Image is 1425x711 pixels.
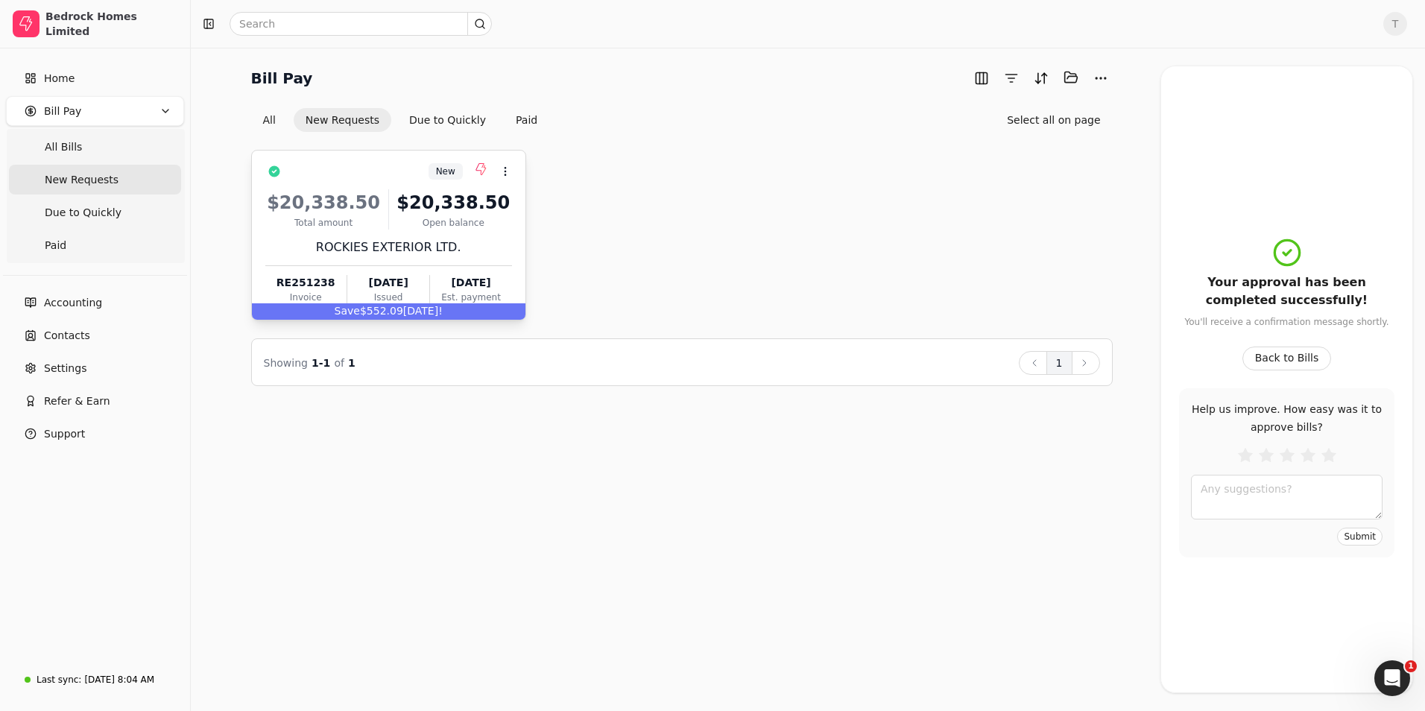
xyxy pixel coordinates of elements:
[264,357,308,369] span: Showing
[9,197,181,227] a: Due to Quickly
[1089,66,1113,90] button: More
[335,305,360,317] span: Save
[6,63,184,93] a: Home
[265,291,347,304] div: Invoice
[252,303,525,320] div: $552.09
[1046,351,1072,375] button: 1
[265,216,382,230] div: Total amount
[9,165,181,195] a: New Requests
[430,275,511,291] div: [DATE]
[44,71,75,86] span: Home
[397,108,498,132] button: Due to Quickly
[6,419,184,449] button: Support
[347,291,429,304] div: Issued
[436,165,455,178] span: New
[312,357,330,369] span: 1 - 1
[251,108,550,132] div: Invoice filter options
[403,305,443,317] span: [DATE]!
[265,275,347,291] div: RE251238
[1029,66,1053,90] button: Sort
[44,295,102,311] span: Accounting
[44,394,110,409] span: Refer & Earn
[44,328,90,344] span: Contacts
[1179,274,1394,309] div: Your approval has been completed successfully!
[44,361,86,376] span: Settings
[6,353,184,383] a: Settings
[230,12,492,36] input: Search
[44,104,81,119] span: Bill Pay
[265,189,382,216] div: $20,338.50
[1337,528,1383,546] button: Submit
[6,96,184,126] button: Bill Pay
[44,426,85,442] span: Support
[251,66,313,90] h2: Bill Pay
[9,132,181,162] a: All Bills
[45,238,66,253] span: Paid
[6,288,184,317] a: Accounting
[1405,660,1417,672] span: 1
[84,673,154,686] div: [DATE] 8:04 AM
[395,189,512,216] div: $20,338.50
[251,108,288,132] button: All
[1184,315,1388,329] div: You'll receive a confirmation message shortly.
[430,291,511,304] div: Est. payment
[294,108,391,132] button: New Requests
[395,216,512,230] div: Open balance
[1191,400,1383,436] div: Help us improve. How easy was it to approve bills?
[37,673,81,686] div: Last sync:
[1242,347,1332,370] button: Back to Bills
[1059,66,1083,89] button: Batch (0)
[45,172,119,188] span: New Requests
[6,666,184,693] a: Last sync:[DATE] 8:04 AM
[45,205,121,221] span: Due to Quickly
[9,230,181,260] a: Paid
[347,275,429,291] div: [DATE]
[334,357,344,369] span: of
[995,108,1112,132] button: Select all on page
[1374,660,1410,696] iframe: Intercom live chat
[504,108,549,132] button: Paid
[45,139,82,155] span: All Bills
[6,320,184,350] a: Contacts
[45,9,177,39] div: Bedrock Homes Limited
[265,238,512,256] div: ROCKIES EXTERIOR LTD.
[1383,12,1407,36] button: T
[6,386,184,416] button: Refer & Earn
[348,357,356,369] span: 1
